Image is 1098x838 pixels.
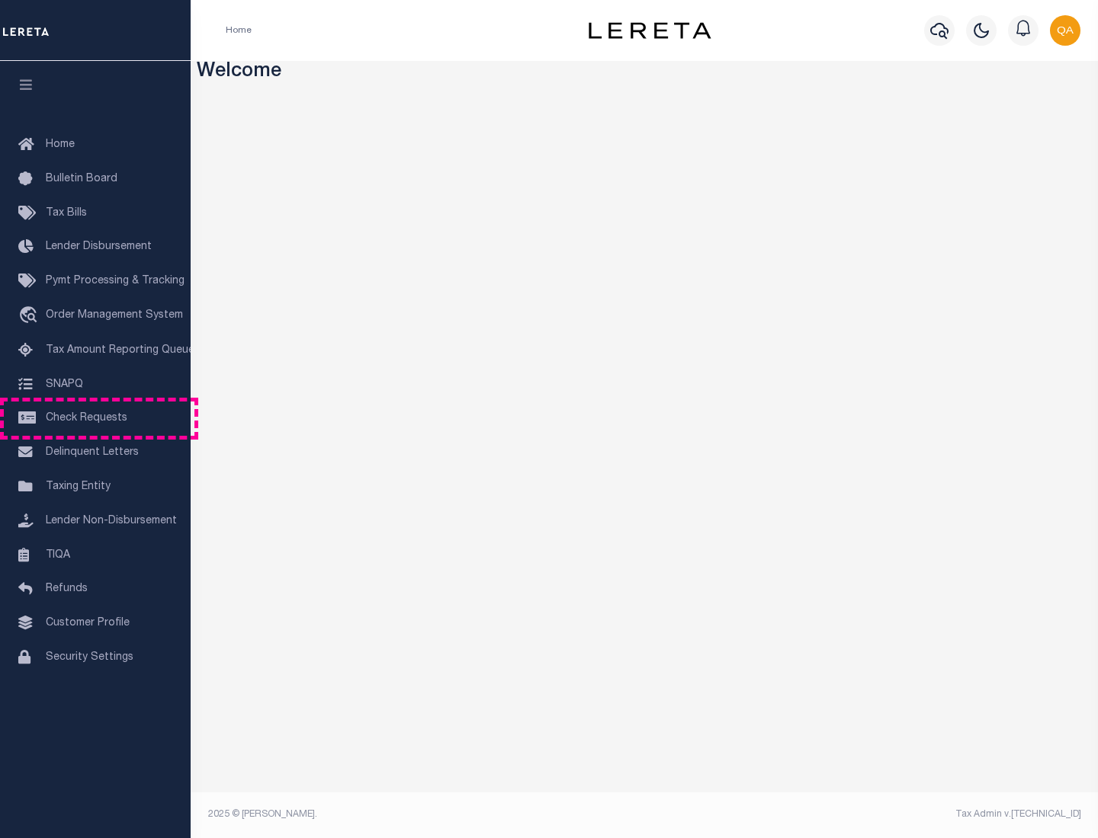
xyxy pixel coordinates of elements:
[46,652,133,663] span: Security Settings
[46,174,117,184] span: Bulletin Board
[46,379,83,389] span: SNAPQ
[197,808,645,821] div: 2025 © [PERSON_NAME].
[46,241,152,252] span: Lender Disbursement
[226,24,252,37] li: Home
[46,618,130,628] span: Customer Profile
[46,481,111,492] span: Taxing Entity
[46,208,87,219] span: Tax Bills
[46,447,139,458] span: Delinquent Letters
[46,276,185,286] span: Pymt Processing & Tracking
[656,808,1081,821] div: Tax Admin v.[TECHNICAL_ID]
[1050,15,1080,46] img: svg+xml;base64,PHN2ZyB4bWxucz0iaHR0cDovL3d3dy53My5vcmcvMjAwMC9zdmciIHBvaW50ZXItZXZlbnRzPSJub25lIi...
[46,413,127,424] span: Check Requests
[197,61,1093,85] h3: Welcome
[589,22,711,39] img: logo-dark.svg
[18,306,43,326] i: travel_explore
[46,516,177,526] span: Lender Non-Disbursement
[46,584,88,594] span: Refunds
[46,345,194,356] span: Tax Amount Reporting Queue
[46,139,75,150] span: Home
[46,310,183,321] span: Order Management System
[46,549,70,560] span: TIQA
